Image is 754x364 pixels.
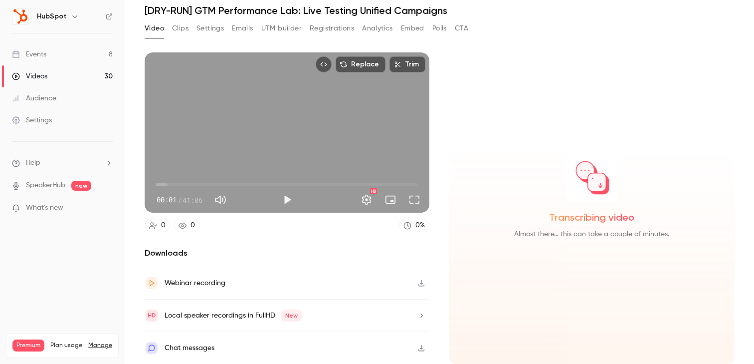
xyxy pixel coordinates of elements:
img: HubSpot [12,8,28,24]
h1: [DRY-RUN] GTM Performance Lab: Live Testing Unified Campaigns [145,4,734,16]
div: 00:01 [157,195,202,205]
button: Analytics [362,20,393,36]
iframe: Noticeable Trigger [101,204,113,213]
button: Emails [232,20,253,36]
button: UTM builder [261,20,302,36]
div: Events [12,49,46,59]
a: Manage [88,342,112,350]
button: Mute [210,190,230,210]
span: Plan usage [50,342,82,350]
button: Registrations [310,20,354,36]
span: What's new [26,203,63,213]
div: Videos [12,71,47,81]
div: 0 % [415,220,425,231]
span: Premium [12,340,44,352]
span: Help [26,158,40,168]
div: Webinar recording [165,277,225,289]
button: Full screen [404,190,424,210]
div: Audience [12,93,56,103]
div: 0 [161,220,166,231]
a: 0 [174,219,199,232]
a: SpeakerHub [26,180,65,191]
span: Transcribing video [549,210,634,224]
button: Settings [196,20,224,36]
div: 0 [190,220,195,231]
span: / [178,195,182,205]
a: 0 [145,219,170,232]
span: new [71,181,91,191]
button: Replace [336,56,385,72]
button: Trim [389,56,425,72]
span: Almost there… this can take a couple of minutes. [514,228,669,240]
button: Turn on miniplayer [380,190,400,210]
button: Settings [357,190,377,210]
li: help-dropdown-opener [12,158,113,168]
div: Settings [12,115,52,125]
a: 0% [399,219,429,232]
h2: Downloads [145,247,429,259]
div: HD [370,188,377,194]
div: Chat messages [165,342,214,354]
button: CTA [455,20,468,36]
span: 41:06 [183,195,202,205]
button: Play [277,190,297,210]
button: Video [145,20,164,36]
h6: HubSpot [37,11,67,21]
div: Local speaker recordings in FullHD [165,310,302,322]
span: 00:01 [157,195,177,205]
button: Clips [172,20,188,36]
span: New [281,310,302,322]
button: Polls [432,20,447,36]
button: Embed video [316,56,332,72]
button: Embed [401,20,424,36]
